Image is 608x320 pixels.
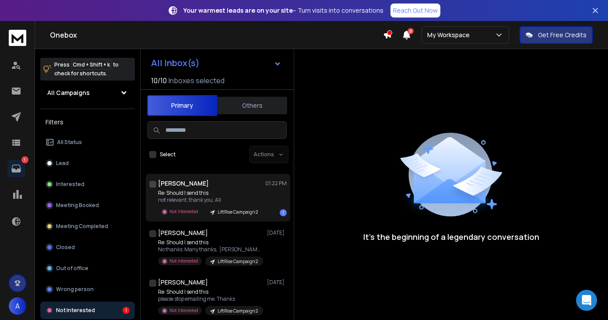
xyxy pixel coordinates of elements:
p: Closed [56,244,75,251]
p: All Status [57,139,82,146]
span: 21 [408,28,414,34]
h1: All Campaigns [47,88,90,97]
button: A [9,297,26,315]
h3: Inboxes selected [169,75,225,86]
strong: Your warmest leads are on your site [183,6,293,14]
button: Lead [40,155,135,172]
p: Re: Should I send this [158,288,263,295]
h1: [PERSON_NAME] [158,179,209,188]
p: No thanks Many thanks, [PERSON_NAME] ——————- [PERSON_NAME] (hons) [158,246,263,253]
label: Select [160,151,176,158]
button: Closed [40,239,135,256]
p: 01:22 PM [265,180,287,187]
p: Meeting Completed [56,223,108,230]
button: All Inbox(s) [144,54,288,72]
a: 1 [7,160,25,177]
p: [DATE] [267,279,287,286]
button: Get Free Credits [520,26,593,44]
p: Meeting Booked [56,202,99,209]
button: Others [217,96,287,115]
span: 10 / 10 [151,75,167,86]
button: Meeting Booked [40,197,135,214]
p: – Turn visits into conversations [183,6,383,15]
p: not relevant, thank you. All [158,197,263,204]
p: Get Free Credits [538,31,587,39]
p: Re: Should I send this [158,239,263,246]
img: logo [9,30,26,46]
p: LiftRise Campaign 2 [218,209,258,215]
h1: All Inbox(s) [151,59,200,67]
p: 1 [21,156,28,163]
p: Not Interested [169,307,198,314]
button: Interested [40,176,135,193]
p: LiftRise Campaign 2 [218,258,258,265]
h3: Filters [40,116,135,128]
p: LiftRise Campaign 2 [218,308,258,314]
button: Wrong person [40,281,135,298]
p: Wrong person [56,286,94,293]
div: Open Intercom Messenger [576,290,597,311]
div: 1 [280,209,287,216]
h1: [PERSON_NAME] [158,278,208,287]
p: Not Interested [169,208,198,215]
p: [DATE] [267,229,287,236]
button: All Status [40,134,135,151]
p: Re: Should I send this [158,190,263,197]
p: Out of office [56,265,88,272]
span: Cmd + Shift + k [71,60,111,70]
h1: Onebox [50,30,383,40]
button: All Campaigns [40,84,135,102]
p: please stop emailing me. Thanks [158,295,263,302]
h1: [PERSON_NAME] [158,229,208,237]
p: My Workspace [427,31,473,39]
p: Reach Out Now [393,6,438,15]
p: Press to check for shortcuts. [54,60,119,78]
button: Primary [147,95,217,116]
p: It’s the beginning of a legendary conversation [363,231,539,243]
button: Meeting Completed [40,218,135,235]
div: 1 [123,307,130,314]
p: Not Interested [56,307,95,314]
button: Not Interested1 [40,302,135,319]
button: Out of office [40,260,135,277]
p: Not Interested [169,258,198,264]
p: Lead [56,160,69,167]
a: Reach Out Now [390,4,440,18]
p: Interested [56,181,84,188]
